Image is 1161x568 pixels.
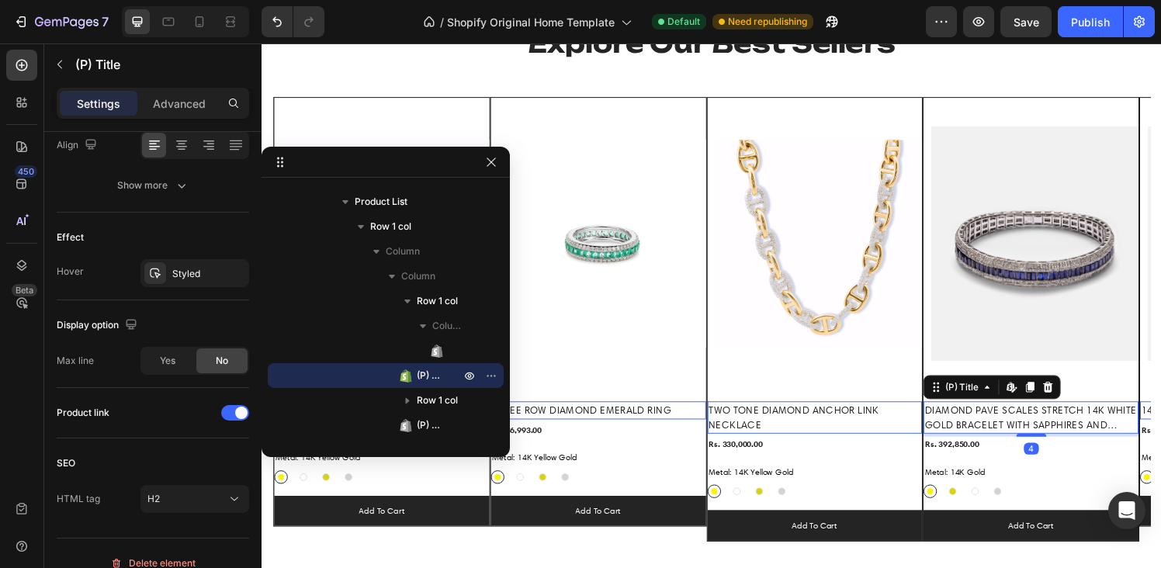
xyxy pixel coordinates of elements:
[57,354,94,368] div: Max line
[548,493,595,506] div: Add to cart
[12,393,67,409] div: Rs. 71,250.00
[20,64,235,351] a: MINI PAVE EARRINGS
[57,406,109,420] div: Product link
[1108,492,1145,529] div: Open Intercom Messenger
[12,421,103,437] legend: Metal: 14K Yellow Gold
[788,414,804,426] div: 4
[57,135,100,156] div: Align
[461,436,552,452] legend: Metal: 14K Yellow Gold
[57,456,75,470] div: SEO
[324,478,372,491] div: Add to cart
[244,64,459,351] a: THREE ROW DIAMOND EMERALD RING
[6,6,116,37] button: 7
[1000,6,1052,37] button: Save
[469,64,684,351] a: TWO TONE DIAMOND ANCHOR LINK NECKLACE
[75,55,243,74] p: (P) Title
[684,407,743,424] div: Rs. 392,850.00
[117,178,189,193] div: Show more
[15,165,37,178] div: 450
[772,493,820,506] div: Add to cart
[77,95,120,112] p: Settings
[140,485,249,513] button: H2
[386,244,420,259] span: Column
[370,219,411,234] span: Row 1 col
[172,267,245,281] div: Styled
[355,194,407,210] span: Product List
[909,393,968,409] div: Rs. 336,715.00
[237,469,459,500] button: Add to cart
[153,95,206,112] p: Advanced
[12,371,235,390] a: MINI PAVE EARRINGS
[917,64,1132,351] a: 14K GOLD BRACELET WITH DIAMONDS
[57,492,100,506] div: HTML tag
[417,417,445,433] span: (P) Variants & Swatches
[1014,16,1039,29] span: Save
[417,368,445,383] span: (P) Title
[160,354,175,368] span: Yes
[909,421,974,437] legend: Metal: 14K Gold
[262,6,324,37] div: Undo/Redo
[147,493,160,504] span: H2
[417,393,458,408] span: Row 1 col
[684,436,750,452] legend: Metal: 14K Gold
[1071,14,1110,30] div: Publish
[461,483,684,515] button: Add to cart
[57,230,84,244] div: Effect
[440,14,444,30] span: /
[12,284,37,296] div: Beta
[461,407,520,424] div: Rs. 330,000.00
[57,315,140,336] div: Display option
[216,354,228,368] span: No
[432,318,463,334] span: Column
[1058,6,1123,37] button: Publish
[237,393,291,409] div: Rs. 86,993.00
[909,371,1132,390] a: 14K GOLD BRACELET WITH DIAMONDS
[12,469,235,500] button: Add to cart
[667,15,700,29] span: Default
[684,371,907,404] a: DIAMOND PAVE SCALES STRETCH 14K WHITE GOLD BRACELET WITH SAPPHIRES AND DIAMONDS
[909,469,1132,500] button: Add to cart
[57,265,84,279] div: Hover
[57,171,249,199] button: Show more
[704,349,744,363] div: (P) Title
[447,14,615,30] span: Shopify Original Home Template
[102,12,109,31] p: 7
[461,371,684,404] a: TWO TONE DIAMOND ANCHOR LINK NECKLACE
[262,43,1161,568] iframe: Design area
[417,293,458,309] span: Row 1 col
[692,64,907,351] a: DIAMOND PAVE SCALES STRETCH 14K WHITE GOLD BRACELET WITH SAPPHIRES AND DIAMONDS
[728,15,807,29] span: Need republishing
[401,268,435,284] span: Column
[100,478,147,491] div: Add to cart
[237,371,459,390] a: THREE ROW DIAMOND EMERALD RING
[237,421,328,437] legend: Metal: 14K Yellow Gold
[684,483,907,515] button: Add to cart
